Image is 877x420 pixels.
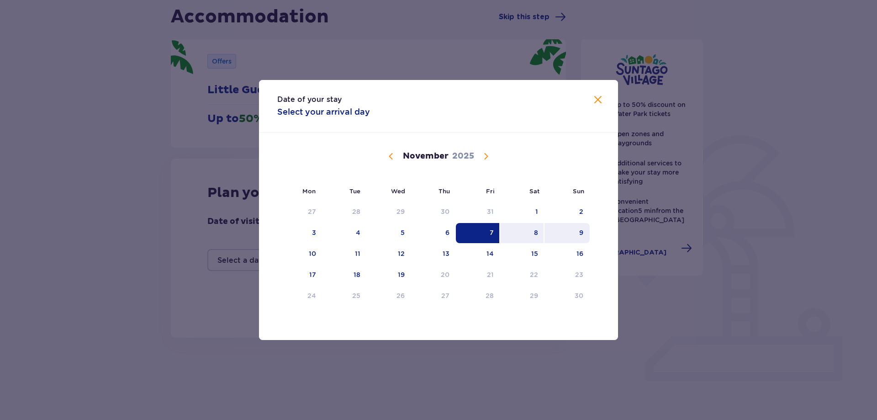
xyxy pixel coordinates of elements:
[576,249,583,258] div: 16
[309,249,316,258] div: 10
[534,228,538,237] div: 8
[441,270,449,279] div: 20
[411,286,456,306] td: Date not available. Thursday, November 27, 2025
[322,286,367,306] td: Date not available. Tuesday, November 25, 2025
[441,291,449,300] div: 27
[309,270,316,279] div: 17
[401,228,405,237] div: 5
[398,270,405,279] div: 19
[579,207,583,216] div: 2
[456,223,500,243] td: Date selected. Friday, November 7, 2025
[592,95,603,106] button: Close
[500,286,544,306] td: Date not available. Saturday, November 29, 2025
[535,207,538,216] div: 1
[529,187,539,195] small: Sat
[500,223,544,243] td: 8
[277,286,322,306] td: Date not available. Monday, November 24, 2025
[386,151,396,162] button: Previous month
[277,223,322,243] td: 3
[500,244,544,264] td: 15
[277,106,370,117] p: Select your arrival day
[355,249,360,258] div: 11
[443,249,449,258] div: 13
[531,249,538,258] div: 15
[411,265,456,285] td: Date not available. Thursday, November 20, 2025
[544,244,590,264] td: 16
[307,291,316,300] div: 24
[579,228,583,237] div: 9
[356,228,360,237] div: 4
[349,187,360,195] small: Tue
[411,223,456,243] td: 6
[367,265,411,285] td: 19
[441,207,449,216] div: 30
[277,95,342,105] p: Date of your stay
[452,151,474,162] p: 2025
[445,228,449,237] div: 6
[481,151,491,162] button: Next month
[544,202,590,222] td: 2
[398,249,405,258] div: 12
[487,270,494,279] div: 21
[277,244,322,264] td: 10
[367,223,411,243] td: 5
[486,187,495,195] small: Fri
[322,244,367,264] td: 11
[352,291,360,300] div: 25
[354,270,360,279] div: 18
[438,187,450,195] small: Thu
[312,228,316,237] div: 3
[500,265,544,285] td: Date not available. Saturday, November 22, 2025
[396,291,405,300] div: 26
[456,265,500,285] td: Date not available. Friday, November 21, 2025
[367,286,411,306] td: Date not available. Wednesday, November 26, 2025
[302,187,316,195] small: Mon
[396,207,405,216] div: 29
[322,265,367,285] td: 18
[530,270,538,279] div: 22
[573,187,584,195] small: Sun
[486,291,494,300] div: 28
[486,249,494,258] div: 14
[544,286,590,306] td: Date not available. Sunday, November 30, 2025
[544,223,590,243] td: 9
[456,286,500,306] td: Date not available. Friday, November 28, 2025
[500,202,544,222] td: 1
[411,244,456,264] td: 13
[575,291,583,300] div: 30
[403,151,449,162] p: November
[322,223,367,243] td: 4
[367,202,411,222] td: 29
[456,202,500,222] td: 31
[575,270,583,279] div: 23
[411,202,456,222] td: 30
[322,202,367,222] td: 28
[352,207,360,216] div: 28
[391,187,405,195] small: Wed
[308,207,316,216] div: 27
[530,291,538,300] div: 29
[277,202,322,222] td: 27
[456,244,500,264] td: 14
[544,265,590,285] td: Date not available. Sunday, November 23, 2025
[490,228,494,237] div: 7
[367,244,411,264] td: 12
[487,207,494,216] div: 31
[277,265,322,285] td: 17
